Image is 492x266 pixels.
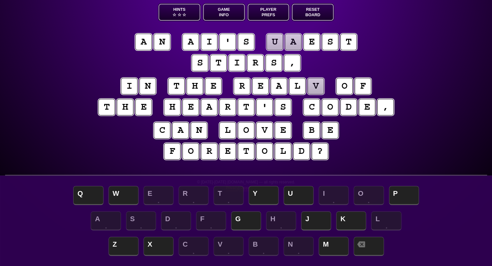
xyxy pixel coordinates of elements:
puzzle-tile: a [172,122,189,139]
puzzle-tile: t [168,78,185,94]
button: GameInfo [203,4,245,21]
puzzle-tile: f [355,78,371,94]
puzzle-tile: a [271,78,287,94]
puzzle-tile: f [164,143,180,160]
puzzle-tile: v [256,122,273,139]
span: ☆ [172,12,176,17]
puzzle-tile: a [285,34,301,50]
span: A [91,211,121,230]
puzzle-tile: i [121,78,137,94]
puzzle-tile: l [289,78,306,94]
button: ResetBoard [292,4,334,21]
puzzle-tile: s [192,55,208,71]
span: G [231,211,261,230]
puzzle-tile: e [252,78,269,94]
puzzle-tile: s [238,34,254,50]
puzzle-tile: t [340,34,357,50]
span: B [249,237,278,256]
button: Hints☆ ☆ ☆ [158,4,200,21]
puzzle-tile: ? [312,143,328,160]
puzzle-tile: o [322,99,338,115]
puzzle-tile: l [275,143,291,160]
puzzle-tile: e [135,99,152,115]
span: Q [73,186,103,205]
puzzle-tile: i [228,55,245,71]
span: N [284,237,313,256]
puzzle-tile: e [219,143,236,160]
puzzle-tile: c [154,122,170,139]
puzzle-tile: e [322,122,338,139]
puzzle-tile: s [275,99,291,115]
span: D [161,211,191,230]
span: V [214,237,243,256]
span: Y [249,186,278,205]
puzzle-tile: a [135,34,152,50]
puzzle-tile: o [182,143,199,160]
puzzle-tile: b [303,122,320,139]
puzzle-tile: r [201,143,217,160]
puzzle-tile: i [201,34,217,50]
puzzle-tile: s [322,34,338,50]
puzzle-tile: e [182,99,199,115]
span: ☆ [177,12,181,17]
span: I [319,186,348,205]
puzzle-tile: r [234,78,250,94]
puzzle-tile: e [303,34,320,50]
span: H [266,211,296,230]
puzzle-tile: n [139,78,156,94]
span: K [336,211,366,230]
span: E [144,186,173,205]
puzzle-tile: a [201,99,217,115]
span: T [214,186,243,205]
span: O [354,186,383,205]
puzzle-tile: a [182,34,199,50]
span: Z [109,237,138,256]
puzzle-tile: t [238,99,254,115]
puzzle-tile: s [265,55,282,71]
puzzle-tile: t [98,99,115,115]
span: W [109,186,138,205]
puzzle-tile: e [275,122,291,139]
puzzle-tile: ' [256,99,273,115]
puzzle-tile: , [284,55,300,71]
puzzle-tile: ' [219,34,236,50]
puzzle-tile: n [154,34,170,50]
puzzle-tile: d [340,99,357,115]
span: X [144,237,173,256]
span: M [319,237,348,256]
span: L [371,211,401,230]
span: P [389,186,419,205]
puzzle-tile: c [303,99,320,115]
span: J [301,211,331,230]
puzzle-tile: e [359,99,375,115]
puzzle-tile: u [266,34,283,50]
span: U [284,186,313,205]
puzzle-tile: l [219,122,236,139]
puzzle-tile: t [210,55,227,71]
puzzle-tile: d [293,143,310,160]
span: C [179,237,208,256]
puzzle-tile: v [307,78,324,94]
puzzle-tile: o [336,78,353,94]
puzzle-tile: o [238,122,254,139]
puzzle-tile: , [377,99,394,115]
puzzle-tile: t [238,143,254,160]
span: S [126,211,156,230]
span: F [196,211,226,230]
puzzle-tile: n [191,122,207,139]
puzzle-tile: h [117,99,133,115]
puzzle-tile: r [247,55,264,71]
puzzle-tile: h [164,99,180,115]
puzzle-tile: o [256,143,273,160]
puzzle-tile: r [219,99,236,115]
span: R [179,186,208,205]
span: ☆ [182,12,186,17]
puzzle-tile: e [205,78,221,94]
puzzle-tile: h [186,78,203,94]
button: PlayerPrefs [248,4,289,21]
